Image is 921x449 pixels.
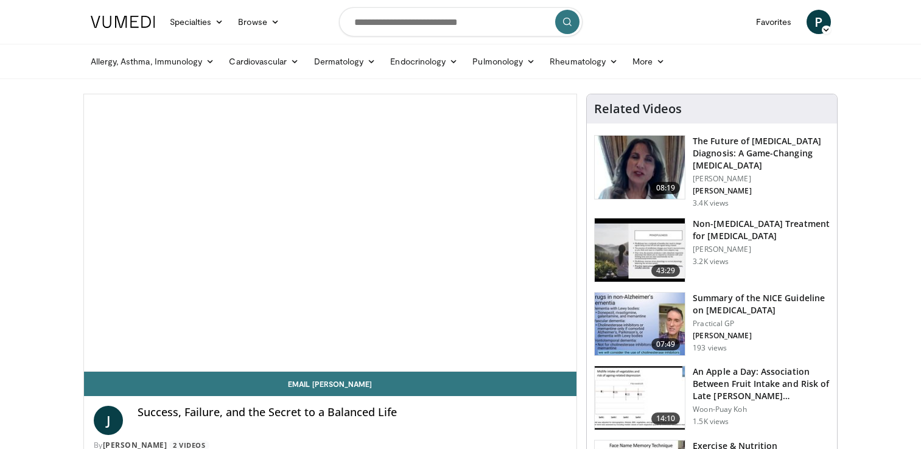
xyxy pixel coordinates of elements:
video-js: Video Player [84,94,577,372]
a: 07:49 Summary of the NICE Guideline on [MEDICAL_DATA] Practical GP [PERSON_NAME] 193 views [594,292,830,357]
a: J [94,406,123,435]
a: Specialties [163,10,231,34]
a: 08:19 The Future of [MEDICAL_DATA] Diagnosis: A Game-Changing [MEDICAL_DATA] [PERSON_NAME] [PERSO... [594,135,830,208]
p: Practical GP [693,319,830,329]
a: 43:29 Non-[MEDICAL_DATA] Treatment for [MEDICAL_DATA] [PERSON_NAME] 3.2K views [594,218,830,282]
img: 8e949c61-8397-4eef-823a-95680e5d1ed1.150x105_q85_crop-smart_upscale.jpg [595,293,685,356]
p: 1.5K views [693,417,729,426]
p: [PERSON_NAME] [693,186,830,196]
span: 14:10 [651,412,681,425]
a: More [625,49,672,74]
p: [PERSON_NAME] [693,174,830,184]
h4: Success, Failure, and the Secret to a Balanced Life [138,406,567,419]
span: 43:29 [651,265,681,277]
p: 3.4K views [693,198,729,208]
a: Rheumatology [542,49,625,74]
p: Woon-Puay Koh [693,405,830,414]
input: Search topics, interventions [339,7,583,37]
a: Allergy, Asthma, Immunology [83,49,222,74]
h4: Related Videos [594,102,682,116]
p: 3.2K views [693,257,729,266]
img: 0fb96a29-ee07-42a6-afe7-0422f9702c53.150x105_q85_crop-smart_upscale.jpg [595,366,685,430]
a: P [807,10,831,34]
a: Cardiovascular [222,49,306,74]
h3: An Apple a Day: Association Between Fruit Intake and Risk of Late [PERSON_NAME]… [693,366,830,402]
h3: Summary of the NICE Guideline on [MEDICAL_DATA] [693,292,830,316]
a: Browse [231,10,287,34]
p: [PERSON_NAME] [693,245,830,254]
a: 14:10 An Apple a Day: Association Between Fruit Intake and Risk of Late [PERSON_NAME]… Woon-Puay ... [594,366,830,430]
img: eb9441ca-a77b-433d-ba99-36af7bbe84ad.150x105_q85_crop-smart_upscale.jpg [595,218,685,282]
h3: The Future of [MEDICAL_DATA] Diagnosis: A Game-Changing [MEDICAL_DATA] [693,135,830,172]
a: Dermatology [307,49,383,74]
img: 5773f076-af47-4b25-9313-17a31d41bb95.150x105_q85_crop-smart_upscale.jpg [595,136,685,199]
a: Pulmonology [465,49,542,74]
img: VuMedi Logo [91,16,155,28]
span: 08:19 [651,182,681,194]
span: 07:49 [651,338,681,350]
a: Email [PERSON_NAME] [84,372,577,396]
p: [PERSON_NAME] [693,331,830,341]
h3: Non-[MEDICAL_DATA] Treatment for [MEDICAL_DATA] [693,218,830,242]
a: Endocrinology [383,49,465,74]
p: 193 views [693,343,727,353]
a: Favorites [749,10,799,34]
